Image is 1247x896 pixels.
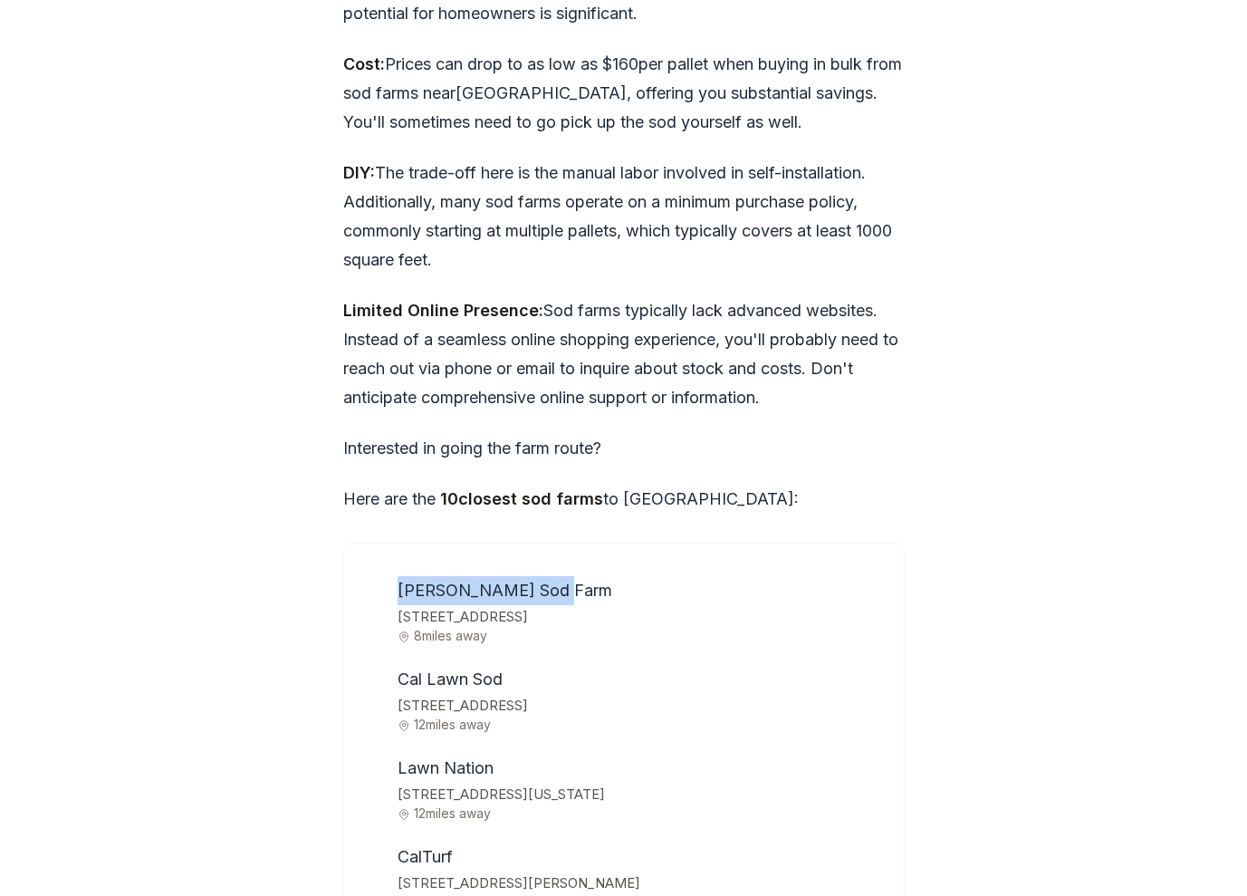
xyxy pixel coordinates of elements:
span: [STREET_ADDRESS][US_STATE] [398,783,881,807]
strong: 10 closest sod farms [440,489,603,508]
strong: Cost: [343,54,385,73]
p: The trade-off here is the manual labor involved in self-installation. Additionally, many sod farm... [343,159,905,275]
span: 8 miles away [398,629,881,642]
span: 12 miles away [398,806,881,820]
span: CalTurf [398,847,453,866]
span: Lawn Nation [398,758,494,777]
p: Interested in going the farm route? [343,434,905,463]
span: Cal Lawn Sod [398,670,503,689]
strong: Limited Online Presence: [343,301,543,320]
span: [STREET_ADDRESS] [398,694,881,718]
p: Prices can drop to as low as $ 160 per pallet when buying in bulk from sod farms near [GEOGRAPHIC... [343,50,905,137]
span: [STREET_ADDRESS] [398,605,881,630]
span: 12 miles away [398,718,881,731]
strong: DIY: [343,163,375,182]
span: [STREET_ADDRESS][PERSON_NAME] [398,872,881,896]
p: Sod farms typically lack advanced websites. Instead of a seamless online shopping experience, you... [343,296,905,412]
span: [PERSON_NAME] Sod Farm [398,581,612,600]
